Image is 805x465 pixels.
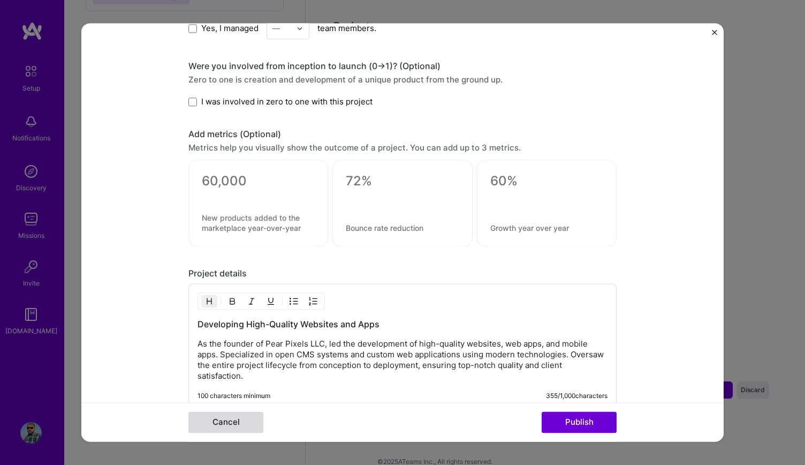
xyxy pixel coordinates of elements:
div: 355 / 1,000 characters [546,392,607,401]
button: Publish [542,412,617,433]
div: team members. [188,17,617,39]
div: Project details [188,268,617,280]
div: 100 characters minimum [198,392,270,401]
button: Cancel [188,412,263,433]
div: Add metrics (Optional) [188,129,617,140]
img: Underline [267,297,275,306]
img: OL [309,297,317,306]
img: Divider [282,295,283,308]
img: Bold [228,297,237,306]
span: I was involved in zero to one with this project [201,96,373,107]
span: Yes, I managed [201,22,259,34]
div: Metrics help you visually show the outcome of a project. You can add up to 3 metrics. [188,142,617,154]
img: UL [290,297,298,306]
button: Close [712,29,717,41]
img: drop icon [297,25,303,32]
h3: Developing High-Quality Websites and Apps [198,319,607,331]
p: As the founder of Pear Pixels LLC, led the development of high-quality websites, web apps, and mo... [198,339,607,382]
div: — [272,22,280,34]
div: Were you involved from inception to launch (0 -> 1)? (Optional) [188,61,617,72]
div: Zero to one is creation and development of a unique product from the ground up. [188,74,617,85]
img: Italic [247,297,256,306]
img: Heading [205,297,214,306]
